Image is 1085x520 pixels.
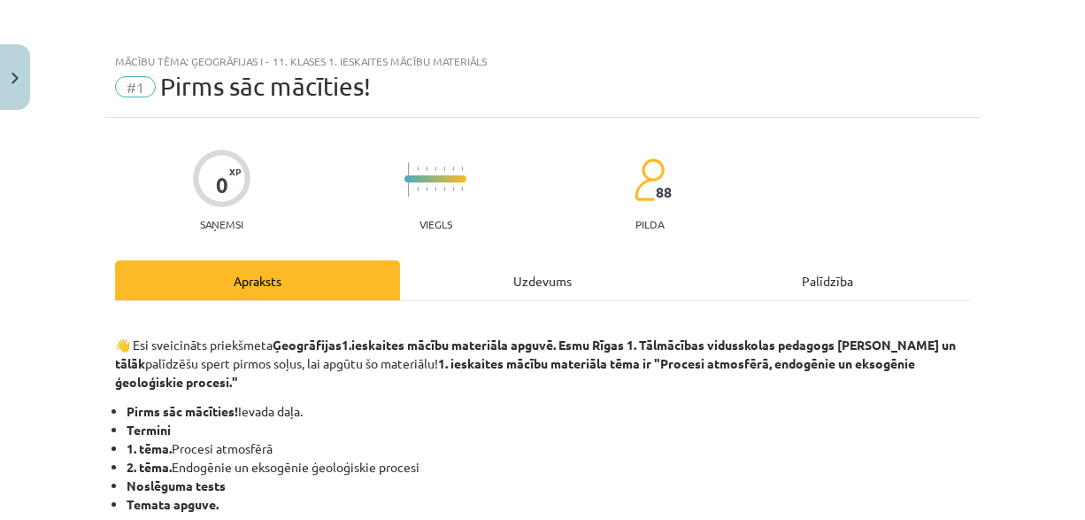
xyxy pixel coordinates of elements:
strong: 1.ieskaites mācību materiāla apguvē. Esmu Rīgas 1. Tālmācības vidusskolas pedagogs [PERSON_NAME] ... [115,337,956,371]
img: icon-short-line-57e1e144782c952c97e751825c79c345078a6d821885a25fce030b3d8c18986b.svg [435,187,436,191]
img: icon-close-lesson-0947bae3869378f0d4975bcd49f059093ad1ed9edebbc8119c70593378902aed.svg [12,73,19,84]
img: students-c634bb4e5e11cddfef0936a35e636f08e4e9abd3cc4e673bd6f9a4125e45ecb1.svg [634,158,665,202]
div: Uzdevums [400,260,685,300]
strong: 1. ieskaites mācību materiāla tēma ir "Procesi atmosfērā, endogēnie un eksogēnie ģeoloģiskie proc... [115,355,915,390]
strong: Pirms sāc mācīties! [127,403,238,419]
strong: Termini [127,422,171,438]
span: #1 [115,76,156,97]
strong: Ģeogrāfijas [273,337,342,353]
p: Saņemsi [193,218,250,230]
div: Apraksts [115,260,400,300]
span: Pirms sāc mācīties! [160,72,371,101]
strong: 1. tēma. [127,440,172,456]
div: Mācību tēma: Ģeogrāfijas i - 11. klases 1. ieskaites mācību materiāls [115,55,970,67]
img: icon-short-line-57e1e144782c952c97e751825c79c345078a6d821885a25fce030b3d8c18986b.svg [461,187,463,191]
img: icon-short-line-57e1e144782c952c97e751825c79c345078a6d821885a25fce030b3d8c18986b.svg [426,167,427,171]
img: icon-short-line-57e1e144782c952c97e751825c79c345078a6d821885a25fce030b3d8c18986b.svg [426,187,427,191]
strong: 2. tēma. [127,459,172,475]
li: Ievada daļa. [127,402,970,421]
li: Procesi atmosfērā [127,439,970,458]
img: icon-short-line-57e1e144782c952c97e751825c79c345078a6d821885a25fce030b3d8c18986b.svg [417,187,419,191]
p: Viegls [419,218,452,230]
span: 88 [656,184,672,200]
span: XP [229,167,241,176]
div: Palīdzība [685,260,970,300]
div: 0 [216,173,228,198]
img: icon-short-line-57e1e144782c952c97e751825c79c345078a6d821885a25fce030b3d8c18986b.svg [452,187,454,191]
p: 👋 Esi sveicināts priekšmeta palīdzēšu spert pirmos soļus, lai apgūtu šo materiālu! [115,317,970,392]
img: icon-long-line-d9ea69661e0d244f92f715978eff75569469978d946b2353a9bb055b3ed8787d.svg [408,162,410,197]
img: icon-short-line-57e1e144782c952c97e751825c79c345078a6d821885a25fce030b3d8c18986b.svg [461,167,463,171]
img: icon-short-line-57e1e144782c952c97e751825c79c345078a6d821885a25fce030b3d8c18986b.svg [417,167,419,171]
img: icon-short-line-57e1e144782c952c97e751825c79c345078a6d821885a25fce030b3d8c18986b.svg [452,167,454,171]
strong: Noslēguma tests [127,477,226,493]
p: pilda [635,218,664,230]
strong: Temata apguve. [127,496,219,512]
img: icon-short-line-57e1e144782c952c97e751825c79c345078a6d821885a25fce030b3d8c18986b.svg [435,167,436,171]
img: icon-short-line-57e1e144782c952c97e751825c79c345078a6d821885a25fce030b3d8c18986b.svg [443,187,445,191]
li: Endogēnie un eksogēnie ģeoloģiskie procesi [127,458,970,477]
img: icon-short-line-57e1e144782c952c97e751825c79c345078a6d821885a25fce030b3d8c18986b.svg [443,167,445,171]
